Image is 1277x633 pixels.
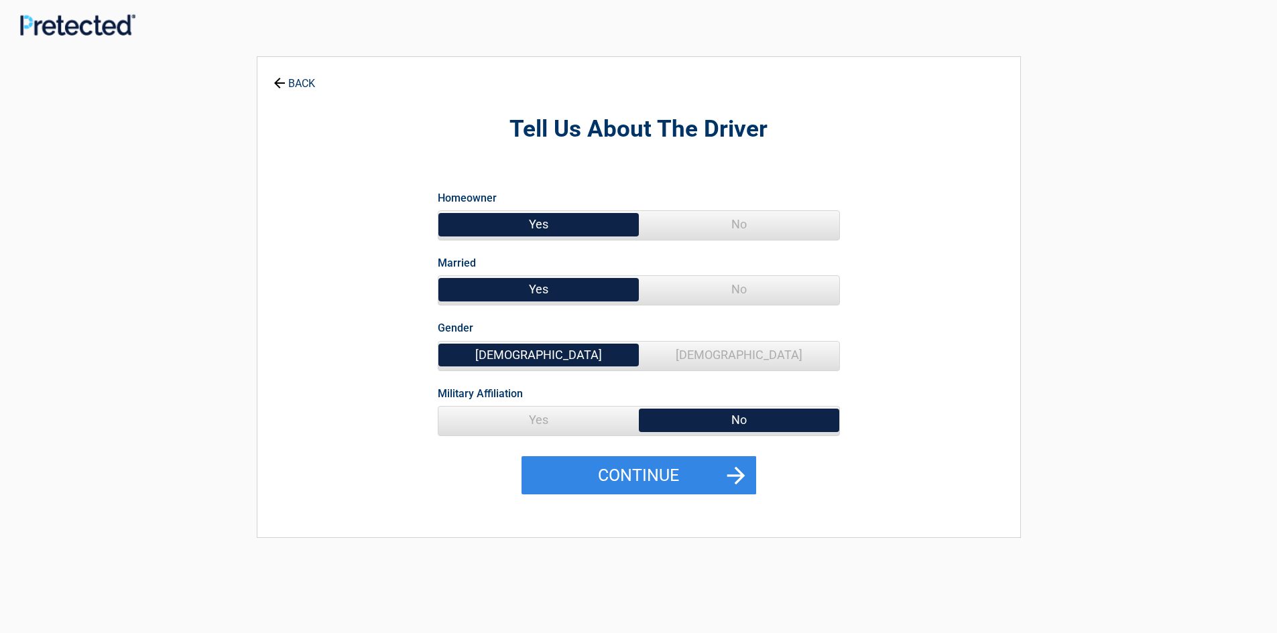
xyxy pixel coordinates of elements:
[639,407,839,433] span: No
[438,319,473,337] label: Gender
[20,14,135,35] img: Main Logo
[639,342,839,368] span: [DEMOGRAPHIC_DATA]
[639,276,839,303] span: No
[438,342,639,368] span: [DEMOGRAPHIC_DATA]
[438,254,476,272] label: Married
[271,66,318,89] a: BACK
[522,456,756,495] button: Continue
[438,384,523,403] label: Military Affiliation
[438,407,639,433] span: Yes
[438,276,639,303] span: Yes
[331,114,947,145] h2: Tell Us About The Driver
[438,189,497,207] label: Homeowner
[639,211,839,238] span: No
[438,211,639,238] span: Yes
